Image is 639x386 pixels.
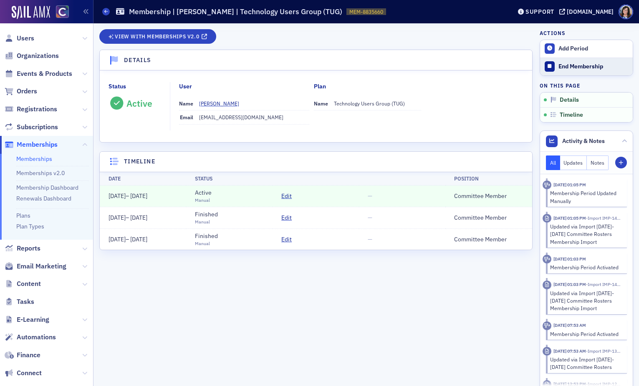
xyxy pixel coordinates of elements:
button: Add Period [540,40,633,58]
div: Membership Period Activated [550,330,621,338]
h4: Actions [540,29,566,37]
a: View with Memberships v2.0 [99,29,216,44]
div: User [179,82,192,91]
h4: Timeline [124,157,155,166]
span: [DATE] [109,236,126,243]
button: End Membership [540,58,633,75]
span: Import IMP-14000694 [586,281,632,287]
span: Profile [619,5,633,19]
a: View Homepage [50,5,69,20]
span: Finance [17,351,40,360]
span: Edit [281,235,292,244]
div: Updated via Import [DATE]-[DATE] Committee Rosters [550,356,621,371]
h4: Details [124,56,152,65]
span: Tasks [17,297,34,306]
span: Timeline [560,111,583,119]
time: 8/18/2025 01:03 PM [553,281,586,287]
span: Orders [17,87,37,96]
span: [DATE] [130,236,147,243]
button: All [546,155,560,170]
a: Users [5,34,34,43]
div: Imported Activity [543,281,551,289]
a: Registrations [5,105,57,114]
a: [PERSON_NAME] [199,100,245,107]
a: Plans [16,212,30,219]
img: SailAMX [56,5,69,18]
a: Organizations [5,51,59,60]
div: Activity [543,255,551,263]
time: 8/18/2025 01:03 PM [553,256,586,262]
a: Finance [5,351,40,360]
span: Connect [17,368,42,378]
span: – [109,214,147,221]
span: Name [314,100,328,107]
a: E-Learning [5,315,49,324]
span: – [109,236,147,243]
a: Memberships v2.0 [16,169,65,177]
span: Reports [17,244,40,253]
th: Position [445,172,532,185]
div: Activity [543,321,551,330]
div: Finished [195,232,218,241]
div: Manual [195,219,218,226]
td: Committee Member [445,207,532,228]
div: Status [109,82,126,91]
a: Tasks [5,297,34,306]
a: Orders [5,87,37,96]
a: Connect [5,368,42,378]
th: Date [100,172,186,185]
a: Renewals Dashboard [16,195,71,202]
dd: [EMAIL_ADDRESS][DOMAIN_NAME] [199,110,310,124]
h1: Membership | [PERSON_NAME] | Technology Users Group (TUG) [129,7,342,17]
span: Organizations [17,51,59,60]
span: Edit [281,192,292,201]
span: – [109,192,147,200]
td: Committee Member [445,185,532,207]
span: [DATE] [109,192,126,200]
span: Content [17,279,41,288]
a: Email Marketing [5,262,66,271]
div: Imported Activity [543,347,551,356]
button: Notes [587,155,609,170]
td: Committee Member [445,228,532,250]
span: [DATE] [109,214,126,221]
div: Add Period [558,45,629,53]
span: — [368,236,372,243]
div: Membership Period Activated [550,263,621,271]
span: MEM-8835660 [349,8,383,15]
span: Activity & Notes [562,137,605,145]
th: Status [186,172,273,185]
a: Membership Dashboard [16,184,78,191]
a: Automations [5,333,56,342]
span: [DATE] [130,214,147,221]
span: Edit [281,213,292,222]
a: Events & Products [5,69,72,78]
div: End Membership [558,63,629,70]
time: 8/18/2025 01:05 PM [553,182,586,188]
img: SailAMX [12,6,50,19]
button: [DOMAIN_NAME] [559,9,616,15]
span: Email Marketing [17,262,66,271]
div: Manual [195,241,218,247]
span: Email [180,114,193,120]
div: Membership Period Updated Manually [550,189,621,205]
div: Finished [195,210,218,219]
div: Updated via Import [DATE]-[DATE] Committee Rosters Membership Import [550,289,621,312]
span: Name [179,100,193,107]
span: Details [560,96,579,104]
div: [PERSON_NAME] [199,100,239,107]
a: Reports [5,244,40,253]
span: — [368,192,372,200]
span: [DATE] [130,192,147,200]
div: Manual [195,197,212,204]
h4: On this page [540,82,633,89]
div: Active [126,98,152,109]
span: View with Memberships v2.0 [115,34,199,39]
a: Memberships [5,140,58,149]
span: Import IMP-13497631 [586,348,632,354]
time: 8/18/2025 01:05 PM [553,215,586,221]
span: E-Learning [17,315,49,324]
time: 9/24/2024 07:53 AM [553,348,586,354]
span: Automations [17,333,56,342]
